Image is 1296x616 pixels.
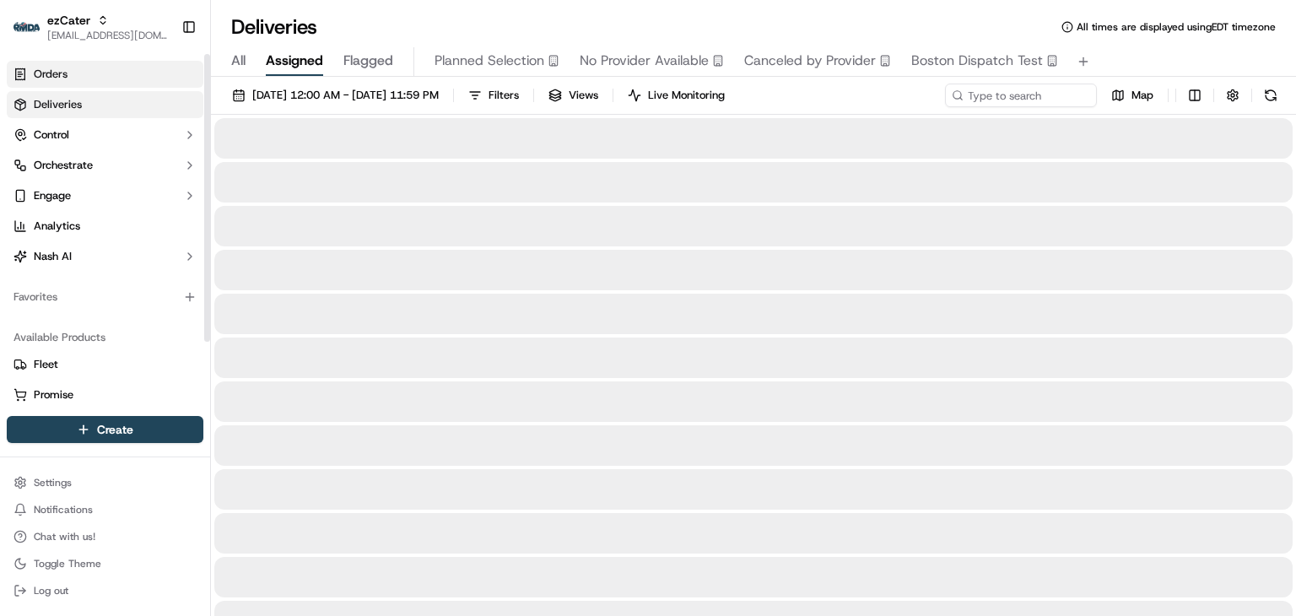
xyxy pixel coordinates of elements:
button: Live Monitoring [620,84,732,107]
div: 💻 [143,246,156,260]
a: Analytics [7,213,203,240]
span: Deliveries [34,97,82,112]
button: ezCater [47,12,90,29]
div: We're available if you need us! [57,178,213,192]
span: Views [569,88,598,103]
button: Nash AI [7,243,203,270]
button: Promise [7,381,203,408]
button: ezCaterezCater[EMAIL_ADDRESS][DOMAIN_NAME] [7,7,175,47]
span: Canceled by Provider [744,51,876,71]
span: API Documentation [159,245,271,262]
span: Create [97,421,133,438]
span: Promise [34,387,73,403]
img: Nash [17,17,51,51]
button: Filters [461,84,526,107]
button: Log out [7,579,203,602]
span: All [231,51,246,71]
span: Engage [34,188,71,203]
h1: Deliveries [231,14,317,41]
button: Views [541,84,606,107]
span: Toggle Theme [34,557,101,570]
div: Start new chat [57,161,277,178]
a: Deliveries [7,91,203,118]
span: Settings [34,476,72,489]
img: ezCater [13,22,40,33]
span: Pylon [168,286,204,299]
img: 1736555255976-a54dd68f-1ca7-489b-9aae-adbdc363a1c4 [17,161,47,192]
button: Control [7,122,203,149]
span: Fleet [34,357,58,372]
span: Map [1131,88,1153,103]
span: [DATE] 12:00 AM - [DATE] 11:59 PM [252,88,439,103]
a: 💻API Documentation [136,238,278,268]
button: Toggle Theme [7,552,203,575]
input: Type to search [945,84,1097,107]
span: Knowledge Base [34,245,129,262]
span: Boston Dispatch Test [911,51,1043,71]
div: Favorites [7,284,203,311]
button: Map [1104,84,1161,107]
button: Settings [7,471,203,494]
span: All times are displayed using EDT timezone [1077,20,1276,34]
button: [EMAIL_ADDRESS][DOMAIN_NAME] [47,29,168,42]
span: No Provider Available [580,51,709,71]
span: Orders [34,67,67,82]
span: Live Monitoring [648,88,725,103]
span: Control [34,127,69,143]
a: Powered byPylon [119,285,204,299]
a: 📗Knowledge Base [10,238,136,268]
a: Promise [13,387,197,403]
p: Welcome 👋 [17,68,307,95]
button: Engage [7,182,203,209]
span: Flagged [343,51,393,71]
button: Start new chat [287,166,307,186]
span: Filters [489,88,519,103]
a: Fleet [13,357,197,372]
span: Chat with us! [34,530,95,543]
button: Chat with us! [7,525,203,548]
span: Notifications [34,503,93,516]
div: Available Products [7,324,203,351]
button: Refresh [1259,84,1282,107]
span: Analytics [34,219,80,234]
span: Orchestrate [34,158,93,173]
div: 📗 [17,246,30,260]
button: Notifications [7,498,203,521]
span: Log out [34,584,68,597]
input: Got a question? Start typing here... [44,109,304,127]
span: Nash AI [34,249,72,264]
span: Assigned [266,51,323,71]
button: Fleet [7,351,203,378]
button: Orchestrate [7,152,203,179]
button: Create [7,416,203,443]
a: Orders [7,61,203,88]
span: Planned Selection [435,51,544,71]
button: [DATE] 12:00 AM - [DATE] 11:59 PM [224,84,446,107]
